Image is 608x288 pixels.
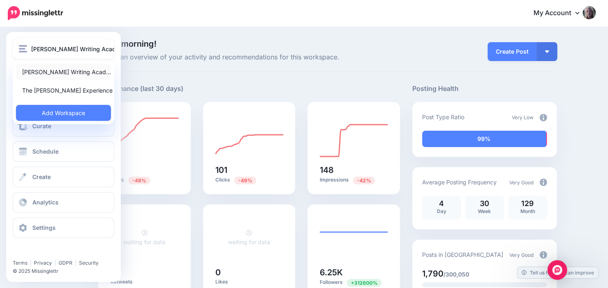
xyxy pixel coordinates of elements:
[234,177,256,184] span: Previous period: 198
[215,279,283,285] p: Likes
[31,44,127,54] span: [PERSON_NAME] Writing Academy
[215,166,283,174] h5: 101
[545,50,549,53] img: arrow-down-white.png
[19,45,27,52] img: menu.png
[525,3,596,23] a: My Account
[75,260,77,266] span: |
[13,267,119,275] li: © 2025 Missinglettr
[16,82,111,98] a: The [PERSON_NAME] Experience
[8,6,63,20] img: Missinglettr
[509,179,533,186] span: Very Good
[16,105,111,121] a: Add Workspace
[79,260,99,266] a: Security
[512,114,533,120] span: Very Low
[215,176,283,184] p: Clicks
[422,269,443,279] span: 1,790
[478,208,491,214] span: Week
[469,200,500,207] p: 30
[98,84,183,94] h5: Performance (last 30 days)
[32,224,56,231] span: Settings
[128,177,150,184] span: Previous period: 172
[353,177,375,184] span: Previous period: 253
[13,141,114,162] a: Schedule
[13,116,114,136] a: Curate
[509,252,533,258] span: Very Good
[111,279,179,285] p: Retweets
[32,148,59,155] span: Schedule
[422,131,546,147] div: 99% of your posts in the last 30 days have been from Drip Campaigns
[518,267,598,278] a: Tell us how we can improve
[34,260,52,266] a: Privacy
[13,218,114,238] a: Settings
[228,229,270,245] a: waiting for data
[546,131,547,147] div: 1% of your posts in the last 30 days have been from Curated content
[32,199,59,206] span: Analytics
[30,260,32,266] span: |
[320,176,388,184] p: Impressions
[320,279,388,286] p: Followers
[426,200,457,207] p: 4
[13,260,27,266] a: Terms
[422,177,497,187] p: Average Posting Frequency
[422,250,503,259] p: Posts in [GEOGRAPHIC_DATA]
[54,260,56,266] span: |
[13,167,114,187] a: Create
[320,166,388,174] h5: 148
[512,200,543,207] p: 129
[13,192,114,213] a: Analytics
[59,260,72,266] a: GDPR
[422,112,464,122] p: Post Type Ratio
[32,173,51,180] span: Create
[347,279,382,287] span: Previous period: 2
[215,268,283,277] h5: 0
[123,229,165,245] a: waiting for data
[32,122,51,129] span: Curate
[540,179,547,186] img: info-circle-grey.png
[98,39,156,49] span: Good morning!
[443,271,469,278] span: /300,050
[547,260,567,280] div: Open Intercom Messenger
[13,39,114,59] button: [PERSON_NAME] Writing Academy
[437,208,446,214] span: Day
[13,248,75,256] iframe: Twitter Follow Button
[412,84,557,94] h5: Posting Health
[111,166,179,174] h5: 89
[111,176,179,184] p: Posts
[16,64,111,80] a: [PERSON_NAME] Writing Acad…
[540,114,547,121] img: info-circle-grey.png
[540,251,547,259] img: info-circle-grey.png
[320,268,388,277] h5: 6.25K
[98,52,400,63] span: Here's an overview of your activity and recommendations for this workspace.
[488,42,537,61] a: Create Post
[520,208,535,214] span: Month
[111,268,179,277] h5: 0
